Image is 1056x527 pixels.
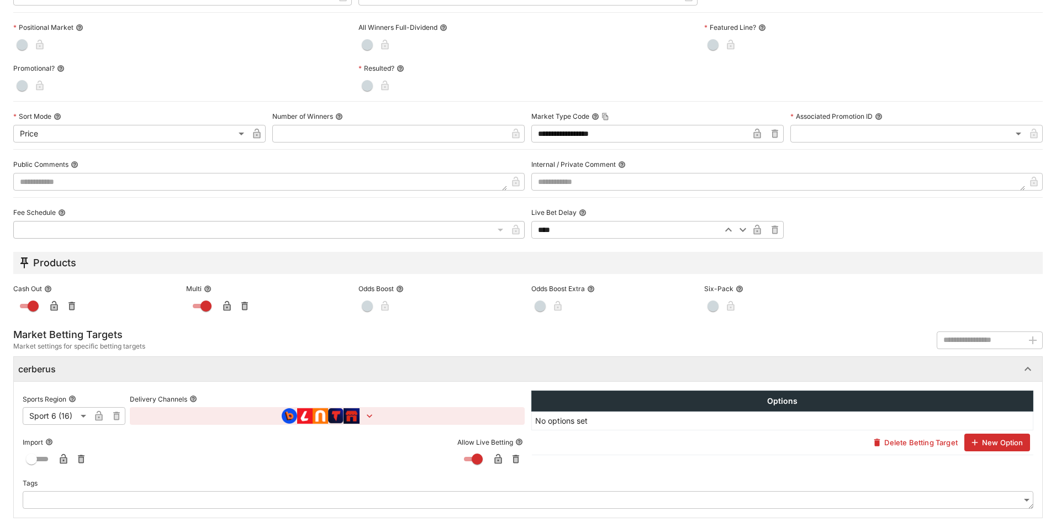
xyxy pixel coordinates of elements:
[13,328,145,341] h5: Market Betting Targets
[587,285,595,293] button: Odds Boost Extra
[13,125,248,143] div: Price
[736,285,743,293] button: Six-Pack
[23,478,38,488] p: Tags
[13,23,73,32] p: Positional Market
[396,285,404,293] button: Odds Boost
[68,395,76,403] button: Sports Region
[618,161,626,168] button: Internal / Private Comment
[532,412,1033,430] td: No options set
[531,160,616,169] p: Internal / Private Comment
[13,284,42,293] p: Cash Out
[704,284,733,293] p: Six-Pack
[23,438,43,447] p: Import
[54,113,61,120] button: Sort Mode
[344,408,360,424] img: brand
[13,341,145,352] span: Market settings for specific betting targets
[76,24,83,31] button: Positional Market
[313,408,328,424] img: brand
[45,438,53,446] button: Import
[57,65,65,72] button: Promotional?
[704,23,756,32] p: Featured Line?
[23,407,90,425] div: Sport 6 (16)
[13,208,56,217] p: Fee Schedule
[58,209,66,217] button: Fee Schedule
[532,391,1033,412] th: Options
[592,113,599,120] button: Market Type CodeCopy To Clipboard
[440,24,447,31] button: All Winners Full-Dividend
[282,408,297,424] img: brand
[515,438,523,446] button: Allow Live Betting
[358,284,394,293] p: Odds Boost
[867,434,964,451] button: Delete Betting Target
[33,256,76,269] h5: Products
[358,23,437,32] p: All Winners Full-Dividend
[130,394,187,404] p: Delivery Channels
[335,113,343,120] button: Number of Winners
[964,434,1030,451] button: New Option
[18,363,56,375] h6: cerberus
[189,395,197,403] button: Delivery Channels
[601,113,609,120] button: Copy To Clipboard
[186,284,202,293] p: Multi
[204,285,212,293] button: Multi
[457,438,513,447] p: Allow Live Betting
[358,64,394,73] p: Resulted?
[23,394,66,404] p: Sports Region
[13,160,68,169] p: Public Comments
[272,112,333,121] p: Number of Winners
[758,24,766,31] button: Featured Line?
[297,408,313,424] img: brand
[397,65,404,72] button: Resulted?
[579,209,587,217] button: Live Bet Delay
[71,161,78,168] button: Public Comments
[790,112,873,121] p: Associated Promotion ID
[13,64,55,73] p: Promotional?
[875,113,883,120] button: Associated Promotion ID
[328,408,344,424] img: brand
[44,285,52,293] button: Cash Out
[531,112,589,121] p: Market Type Code
[13,112,51,121] p: Sort Mode
[531,208,577,217] p: Live Bet Delay
[531,284,585,293] p: Odds Boost Extra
